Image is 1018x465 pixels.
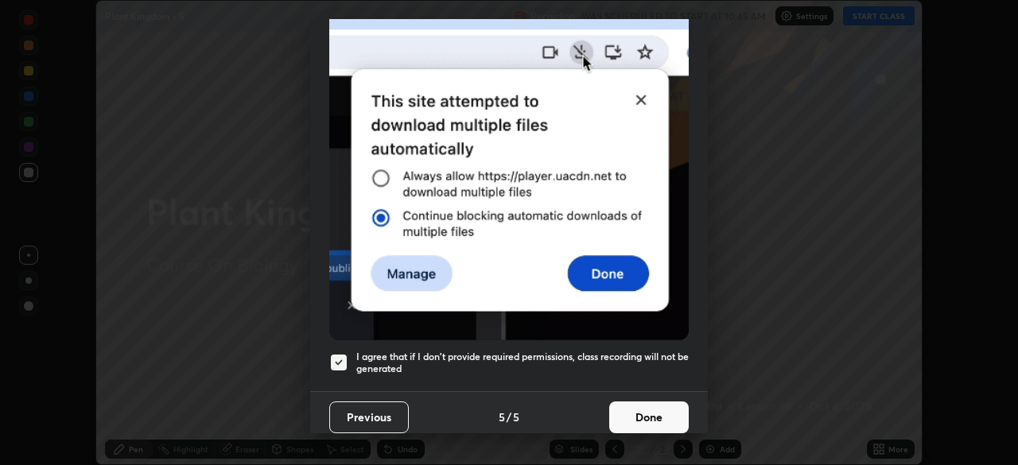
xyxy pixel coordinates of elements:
h5: I agree that if I don't provide required permissions, class recording will not be generated [356,351,689,375]
button: Previous [329,401,409,433]
h4: 5 [499,409,505,425]
h4: 5 [513,409,519,425]
button: Done [609,401,689,433]
h4: / [507,409,511,425]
